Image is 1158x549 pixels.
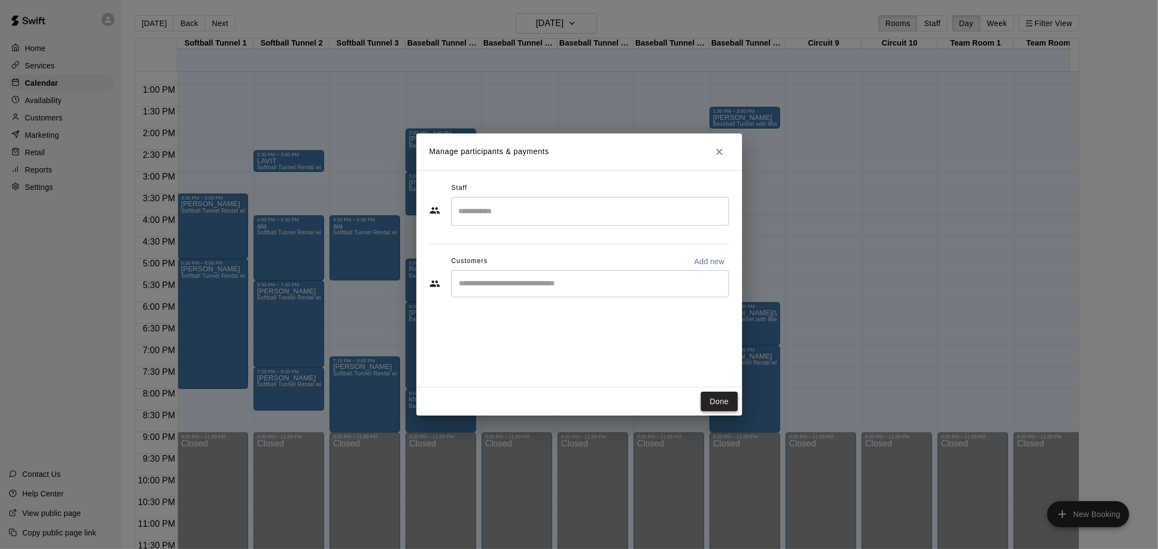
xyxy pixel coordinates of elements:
svg: Staff [429,205,440,216]
div: Start typing to search customers... [451,270,729,297]
button: Done [701,392,737,412]
button: Close [710,142,729,162]
button: Add new [690,253,729,270]
span: Customers [451,253,488,270]
p: Manage participants & payments [429,146,549,157]
svg: Customers [429,278,440,289]
span: Staff [451,180,467,197]
p: Add new [694,256,725,267]
div: Search staff [451,197,729,226]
